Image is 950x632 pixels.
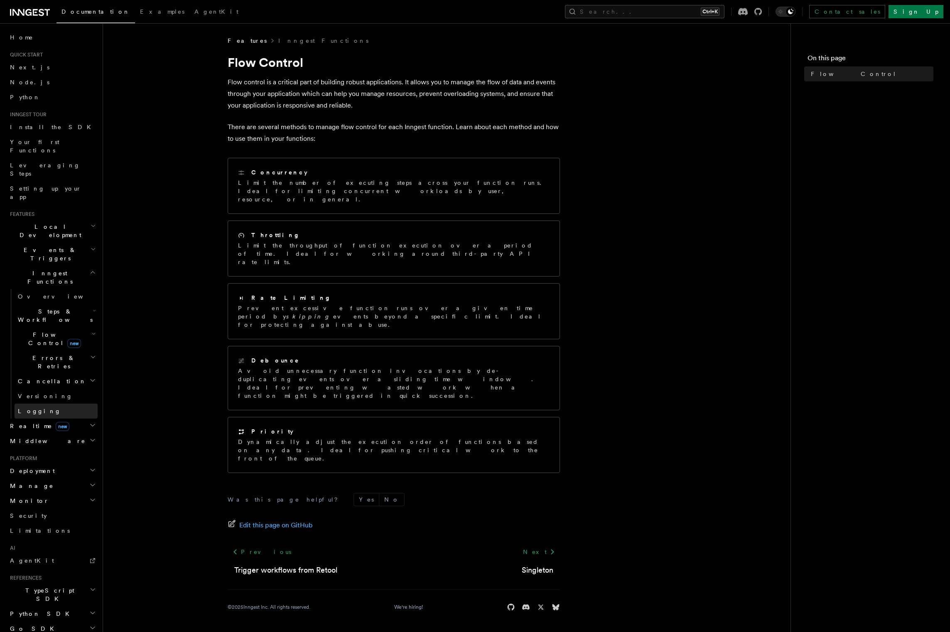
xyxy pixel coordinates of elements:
span: Versioning [18,393,73,399]
button: Manage [7,478,98,493]
button: No [379,493,404,506]
span: Flow Control [15,331,91,347]
a: ThrottlingLimit the throughput of function execution over a period of time. Ideal for working aro... [228,220,560,277]
a: Contact sales [809,5,885,18]
span: Cancellation [15,377,86,385]
span: Inngest Functions [7,269,90,286]
button: Events & Triggers [7,243,98,266]
span: Security [10,512,47,519]
h4: On this page [808,53,933,66]
h2: Debounce [251,356,299,365]
a: Trigger workflows from Retool [234,564,337,576]
a: Previous [228,544,296,559]
span: Next.js [10,64,49,71]
span: Examples [140,8,184,15]
a: Python [7,90,98,105]
button: Errors & Retries [15,350,98,374]
a: AgentKit [7,553,98,568]
p: Was this page helpful? [228,495,344,504]
button: Local Development [7,219,98,243]
p: Dynamically adjust the execution order of functions based on any data. Ideal for pushing critical... [238,438,550,463]
a: Versioning [15,389,98,404]
span: Errors & Retries [15,354,90,370]
span: Steps & Workflows [15,307,93,324]
p: Limit the number of executing steps across your function runs. Ideal for limiting concurrent work... [238,179,550,203]
span: Middleware [7,437,86,445]
span: Features [7,211,34,218]
p: Flow control is a critical part of building robust applications. It allows you to manage the flow... [228,76,560,111]
button: Deployment [7,463,98,478]
span: Platform [7,455,37,462]
button: Realtimenew [7,419,98,434]
button: Inngest Functions [7,266,98,289]
span: Home [10,33,33,42]
span: Monitor [7,497,49,505]
span: Your first Functions [10,139,59,154]
p: Prevent excessive function runs over a given time period by events beyond a specific limit. Ideal... [238,304,550,329]
span: Quick start [7,51,43,58]
span: Setting up your app [10,185,81,200]
a: Setting up your app [7,181,98,204]
span: AgentKit [194,8,238,15]
span: Realtime [7,422,69,430]
p: There are several methods to manage flow control for each Inngest function. Learn about each meth... [228,121,560,145]
div: Inngest Functions [7,289,98,419]
button: Monitor [7,493,98,508]
button: Steps & Workflows [15,304,98,327]
a: Rate LimitingPrevent excessive function runs over a given time period byskippingevents beyond a s... [228,283,560,339]
span: Install the SDK [10,124,96,130]
button: Python SDK [7,606,98,621]
a: Home [7,30,98,45]
span: Deployment [7,467,55,475]
button: Toggle dark mode [776,7,795,17]
span: Flow Control [811,70,896,78]
a: PriorityDynamically adjust the execution order of functions based on any data. Ideal for pushing ... [228,417,560,473]
button: Yes [354,493,379,506]
span: Logging [18,408,61,414]
a: Next.js [7,60,98,75]
a: Install the SDK [7,120,98,135]
a: We're hiring! [394,604,423,610]
a: Overview [15,289,98,304]
h1: Flow Control [228,55,560,70]
button: Flow Controlnew [15,327,98,350]
kbd: Ctrl+K [701,7,719,16]
a: DebounceAvoid unnecessary function invocations by de-duplicating events over a sliding time windo... [228,346,560,410]
span: Leveraging Steps [10,162,80,177]
a: Security [7,508,98,523]
a: Sign Up [889,5,943,18]
button: Middleware [7,434,98,448]
a: Next [518,544,560,559]
div: © 2025 Inngest Inc. All rights reserved. [228,604,310,610]
span: Features [228,37,267,45]
a: Singleton [522,564,553,576]
em: skipping [286,313,333,320]
h2: Throttling [251,231,300,239]
a: Documentation [56,2,135,23]
span: AI [7,545,15,551]
span: Events & Triggers [7,246,91,262]
span: TypeScript SDK [7,586,90,603]
a: ConcurrencyLimit the number of executing steps across your function runs. Ideal for limiting conc... [228,158,560,214]
a: Limitations [7,523,98,538]
span: Python SDK [7,610,74,618]
p: Limit the throughput of function execution over a period of time. Ideal for working around third-... [238,241,550,266]
span: Manage [7,482,54,490]
a: Inngest Functions [278,37,368,45]
span: Limitations [10,527,70,534]
h2: Priority [251,427,293,436]
span: Python [10,94,40,100]
h2: Rate Limiting [251,294,331,302]
a: Edit this page on GitHub [228,519,313,531]
button: Cancellation [15,374,98,389]
span: Overview [18,293,103,300]
span: new [67,339,81,348]
p: Avoid unnecessary function invocations by de-duplicating events over a sliding time window. Ideal... [238,367,550,400]
a: Logging [15,404,98,419]
span: Documentation [61,8,130,15]
a: Examples [135,2,189,22]
a: Flow Control [808,66,933,81]
span: AgentKit [10,557,54,564]
span: new [56,422,69,431]
span: Node.js [10,79,49,86]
